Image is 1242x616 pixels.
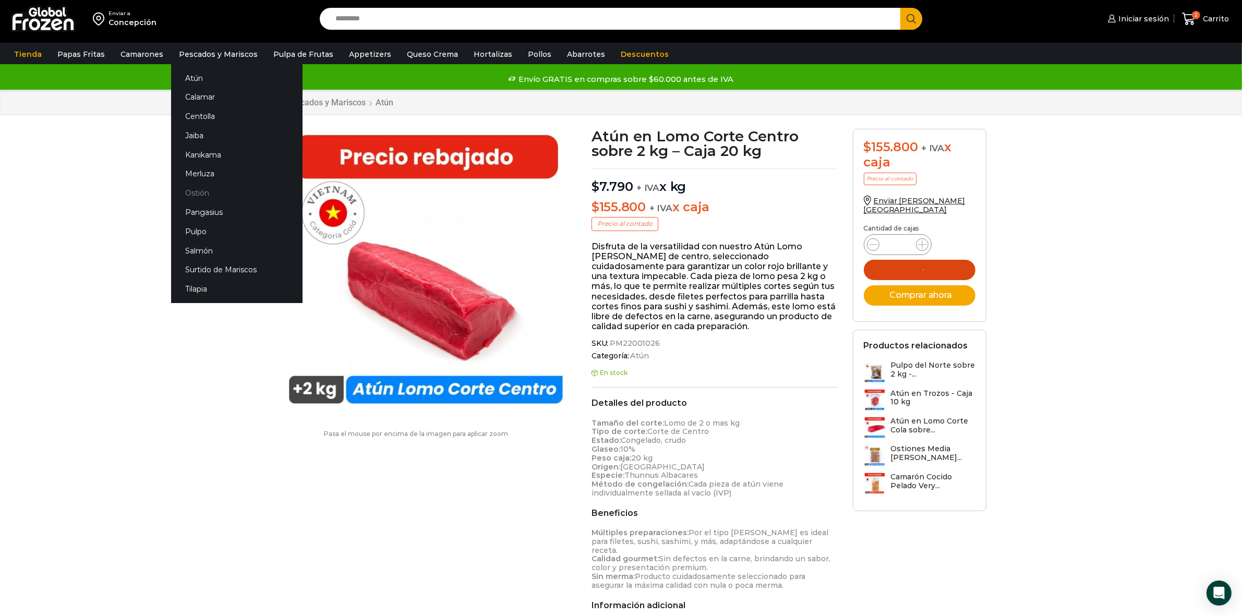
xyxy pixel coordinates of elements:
a: Enviar [PERSON_NAME][GEOGRAPHIC_DATA] [864,196,965,214]
button: Agregar al carrito [864,260,975,280]
span: + IVA [636,183,659,193]
h3: Pulpo del Norte sobre 2 kg -... [891,361,975,379]
a: Centolla [171,107,303,126]
button: Comprar ahora [864,285,975,306]
img: address-field-icon.svg [93,10,108,28]
a: Tilapia [171,280,303,299]
button: Search button [900,8,922,30]
p: x kg [592,168,837,195]
a: Descuentos [616,44,674,64]
strong: Tamaño del corte: [592,418,664,428]
bdi: 7.790 [592,179,633,194]
a: 2 Carrito [1179,7,1232,31]
p: Precio al contado [592,217,658,231]
span: $ [592,199,599,214]
a: Pangasius [171,203,303,222]
p: Pasa el mouse por encima de la imagen para aplicar zoom [256,430,576,438]
a: Camarones [115,44,168,64]
p: Por el tipo [PERSON_NAME] es ideal para filetes, sushi, sashimi, y más, adaptándose a cualquier r... [592,528,837,590]
h3: Atún en Lomo Corte Cola sobre... [891,417,975,434]
a: Jaiba [171,126,303,145]
input: Product quantity [888,237,908,252]
strong: Peso caja: [592,453,631,463]
strong: Especie: [592,470,624,480]
span: + IVA [649,203,672,213]
strong: Origen: [592,462,620,472]
span: $ [592,179,599,194]
strong: Sin merma: [592,572,635,581]
a: Appetizers [344,44,396,64]
a: Salmón [171,241,303,260]
div: Concepción [108,17,156,28]
strong: Calidad gourmet: [592,554,659,563]
h1: Atún en Lomo Corte Centro sobre 2 kg – Caja 20 kg [592,129,837,158]
a: Surtido de Mariscos [171,260,303,280]
div: x caja [864,140,975,170]
div: Open Intercom Messenger [1207,581,1232,606]
a: Abarrotes [562,44,610,64]
a: Pulpo [171,222,303,241]
a: Merluza [171,164,303,184]
p: Precio al contado [864,173,917,185]
span: $ [864,139,872,154]
span: + IVA [921,143,944,153]
span: Categoría: [592,352,837,360]
a: Camarón Cocido Pelado Very... [864,473,975,495]
a: Kanikama [171,145,303,164]
h3: Camarón Cocido Pelado Very... [891,473,975,490]
a: Pulpo del Norte sobre 2 kg -... [864,361,975,383]
a: Ostión [171,184,303,203]
a: Pescados y Mariscos [174,44,263,64]
strong: Múltiples preparaciones: [592,528,689,537]
p: Cantidad de cajas [864,225,975,232]
h2: Beneficios [592,508,837,518]
a: Pollos [523,44,557,64]
h2: Productos relacionados [864,341,968,351]
bdi: 155.800 [864,139,918,154]
h2: Detalles del producto [592,398,837,408]
span: Carrito [1200,14,1229,24]
p: Disfruta de la versatilidad con nuestro Atún Lomo [PERSON_NAME] de centro, seleccionado cuidadosa... [592,241,837,332]
a: Queso Crema [402,44,463,64]
strong: Tipo de corte: [592,427,647,436]
p: En stock [592,369,837,377]
a: Tienda [9,44,47,64]
a: Atún [629,352,649,360]
h2: Información adicional [592,600,837,610]
h3: Atún en Trozos - Caja 10 kg [891,389,975,407]
a: Papas Fritas [52,44,110,64]
strong: Glaseo: [592,444,620,454]
a: Atún [171,68,303,88]
a: Atún en Lomo Corte Cola sobre... [864,417,975,439]
strong: Estado: [592,436,621,445]
a: Iniciar sesión [1105,8,1169,29]
div: Enviar a [108,10,156,17]
p: Lomo de 2 o mas kg Corte de Centro Congelado, crudo 10% 20 kg [GEOGRAPHIC_DATA] Thunnus Albacares... [592,419,837,498]
strong: Método de congelación: [592,479,689,489]
a: Calamar [171,88,303,107]
span: 2 [1192,11,1200,19]
a: Ostiones Media [PERSON_NAME]... [864,444,975,467]
span: SKU: [592,339,837,348]
h3: Ostiones Media [PERSON_NAME]... [891,444,975,462]
p: x caja [592,200,837,215]
a: Hortalizas [468,44,517,64]
span: Iniciar sesión [1116,14,1169,24]
a: Atún en Trozos - Caja 10 kg [864,389,975,412]
bdi: 155.800 [592,199,646,214]
nav: Breadcrumb [256,98,394,107]
a: Atún [376,98,394,107]
span: PM22001026 [608,339,660,348]
a: Pulpa de Frutas [268,44,339,64]
a: Pescados y Mariscos [286,98,367,107]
